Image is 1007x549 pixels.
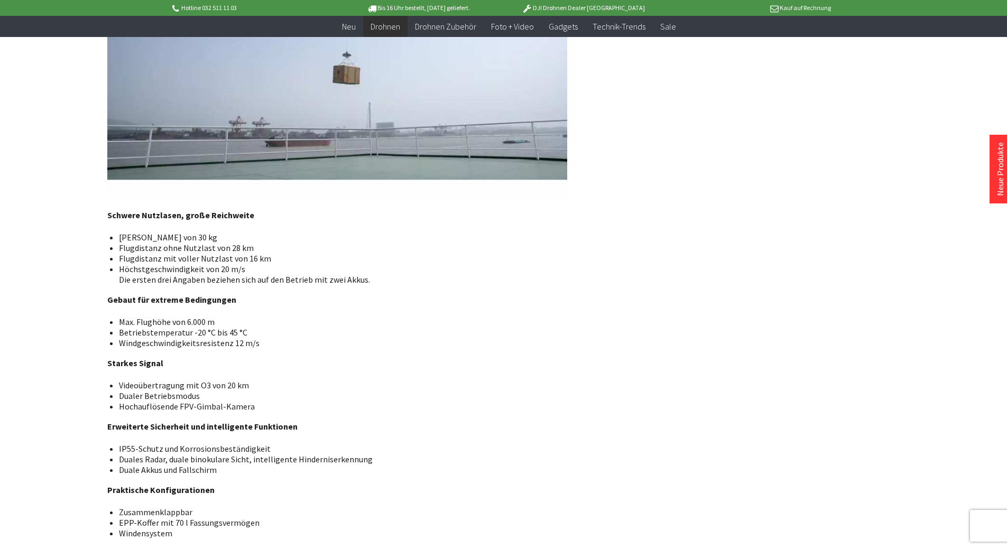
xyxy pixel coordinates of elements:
p: DJI Drohnen Dealer [GEOGRAPHIC_DATA] [501,2,666,14]
strong: Schwere Nutzlasen, große Reichweite [107,210,254,220]
strong: Erweiterte Sicherheit und intelligente Funktionen [107,421,298,432]
p: Hotline 032 511 11 03 [171,2,336,14]
li: EPP-Koffer mit 70 l Fassungsvermögen [119,517,559,528]
span: Sale [660,21,676,32]
li: Dualer Betriebsmodus [119,390,559,401]
li: Windgeschwindigkeitsresistenz 12 m/s [119,338,559,348]
li: Windensystem [119,528,559,538]
a: Technik-Trends [585,16,653,38]
span: Technik-Trends [593,21,645,32]
span: Drohnen [371,21,400,32]
a: Neue Produkte [995,142,1005,196]
p: Kauf auf Rechnung [666,2,831,14]
li: Zusammenklappbar [119,507,559,517]
li: Flugdistanz mit voller Nutzlast von 16 km [119,253,559,264]
a: Gadgets [541,16,585,38]
strong: Gebaut für extreme Bedingungen [107,294,236,305]
a: Sale [653,16,683,38]
span: Neu [342,21,356,32]
li: Betriebstemperatur -20 °C bis 45 °C [119,327,559,338]
span: Drohnen Zubehör [415,21,476,32]
li: Hochauflösende FPV-Gimbal-Kamera [119,401,559,412]
li: Höchstgeschwindigkeit von 20 m/s Die ersten drei Angaben beziehen sich auf den Betrieb mit zwei A... [119,264,559,285]
a: Drohnen [363,16,408,38]
p: Bis 16 Uhr bestellt, [DATE] geliefert. [336,2,501,14]
a: Foto + Video [484,16,541,38]
li: [PERSON_NAME] von 30 kg [119,232,559,243]
li: Duales Radar, duale binokulare Sicht, intelligente Hinderniserkennung [119,454,559,464]
li: Flugdistanz ohne Nutzlast von 28 km [119,243,559,253]
li: Duale Akkus und Fallschirm [119,464,559,475]
li: Videoübertragung mit O3 von 20 km [119,380,559,390]
a: Drohnen Zubehör [408,16,484,38]
span: Gadgets [549,21,578,32]
span: Foto + Video [491,21,534,32]
a: Neu [335,16,363,38]
strong: Praktische Konfigurationen [107,485,215,495]
li: IP55-Schutz und Korrosionsbeständigkeit [119,443,559,454]
li: Max. Flughöhe von 6.000 m [119,317,559,327]
strong: Starkes Signal [107,358,163,368]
